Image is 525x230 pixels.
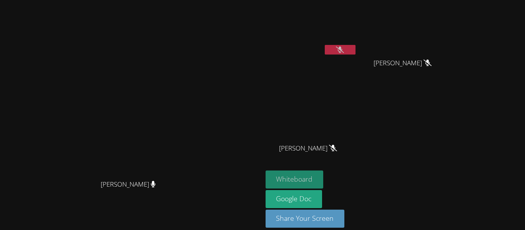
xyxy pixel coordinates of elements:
span: [PERSON_NAME] [279,143,337,154]
a: Google Doc [266,190,322,208]
button: Whiteboard [266,170,324,189]
span: [PERSON_NAME] [374,58,432,69]
span: [PERSON_NAME] [101,179,156,190]
button: Share Your Screen [266,210,345,228]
